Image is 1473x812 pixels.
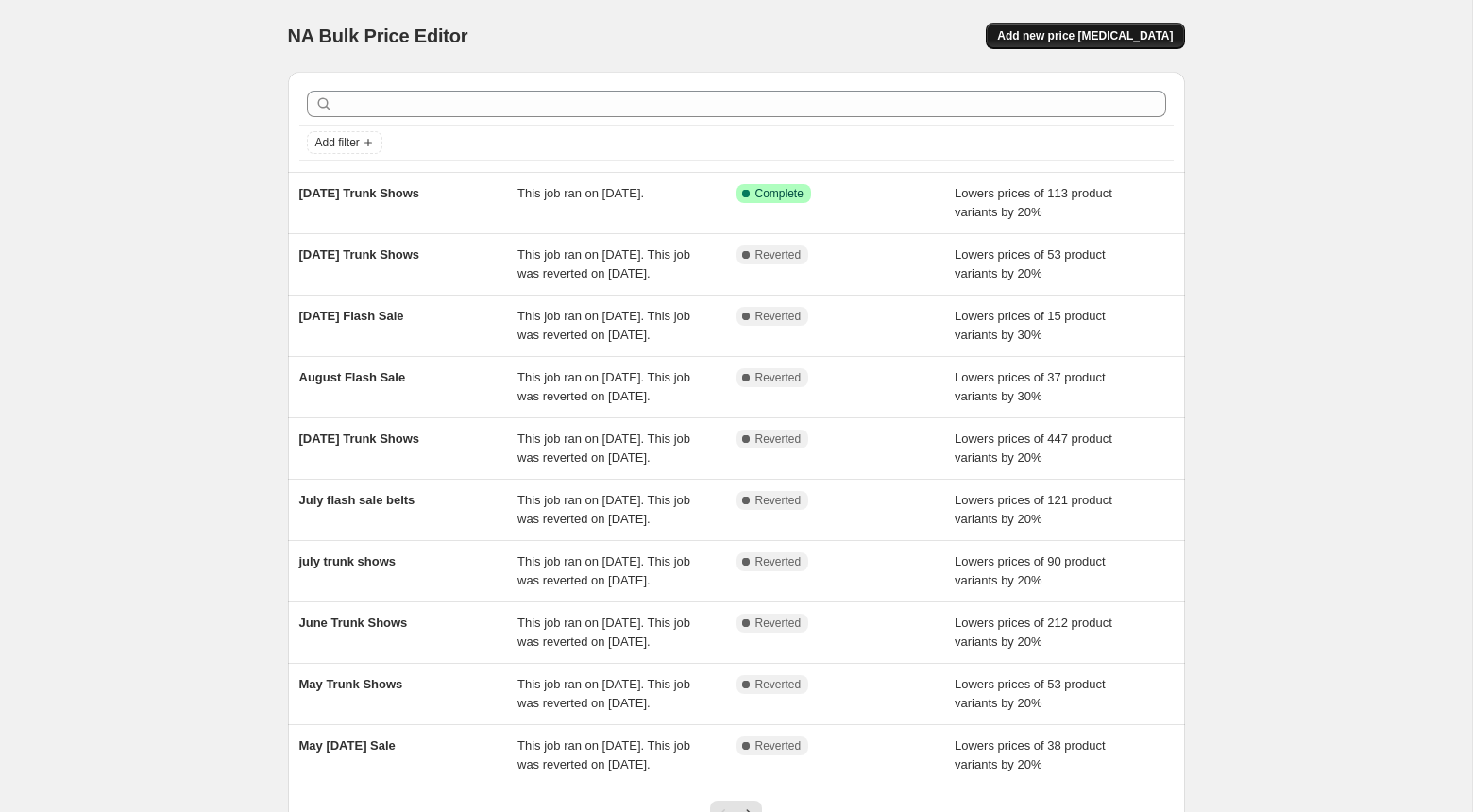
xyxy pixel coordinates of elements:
[755,738,802,753] span: Reverted
[517,554,690,587] span: This job ran on [DATE]. This job was reverted on [DATE].
[517,247,690,280] span: This job ran on [DATE]. This job was reverted on [DATE].
[299,738,396,753] span: May [DATE] Sale
[755,309,802,324] span: Reverted
[955,616,1112,649] span: Lowers prices of 212 product variants by 20%
[755,554,802,569] span: Reverted
[299,309,404,323] span: [DATE] Flash Sale
[299,616,408,630] span: June Trunk Shows
[755,616,802,631] span: Reverted
[517,186,644,200] span: This job ran on [DATE].
[986,23,1184,49] button: Add new price [MEDICAL_DATA]
[299,554,397,568] span: july trunk shows
[955,370,1106,403] span: Lowers prices of 37 product variants by 30%
[755,431,802,447] span: Reverted
[299,186,420,200] span: [DATE] Trunk Shows
[955,186,1112,219] span: Lowers prices of 113 product variants by 20%
[299,493,415,507] span: July flash sale belts
[299,370,406,384] span: August Flash Sale
[517,677,690,710] span: This job ran on [DATE]. This job was reverted on [DATE].
[955,738,1106,771] span: Lowers prices of 38 product variants by 20%
[755,677,802,692] span: Reverted
[755,370,802,385] span: Reverted
[955,554,1106,587] span: Lowers prices of 90 product variants by 20%
[955,677,1106,710] span: Lowers prices of 53 product variants by 20%
[299,431,420,446] span: [DATE] Trunk Shows
[955,247,1106,280] span: Lowers prices of 53 product variants by 20%
[955,431,1112,465] span: Lowers prices of 447 product variants by 20%
[307,131,382,154] button: Add filter
[955,309,1106,342] span: Lowers prices of 15 product variants by 30%
[517,616,690,649] span: This job ran on [DATE]. This job was reverted on [DATE].
[755,186,804,201] span: Complete
[288,25,468,46] span: NA Bulk Price Editor
[517,431,690,465] span: This job ran on [DATE]. This job was reverted on [DATE].
[997,28,1173,43] span: Add new price [MEDICAL_DATA]
[755,247,802,262] span: Reverted
[955,493,1112,526] span: Lowers prices of 121 product variants by 20%
[517,738,690,771] span: This job ran on [DATE]. This job was reverted on [DATE].
[299,247,420,262] span: [DATE] Trunk Shows
[299,677,403,691] span: May Trunk Shows
[755,493,802,508] span: Reverted
[517,370,690,403] span: This job ran on [DATE]. This job was reverted on [DATE].
[517,309,690,342] span: This job ran on [DATE]. This job was reverted on [DATE].
[517,493,690,526] span: This job ran on [DATE]. This job was reverted on [DATE].
[315,135,360,150] span: Add filter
